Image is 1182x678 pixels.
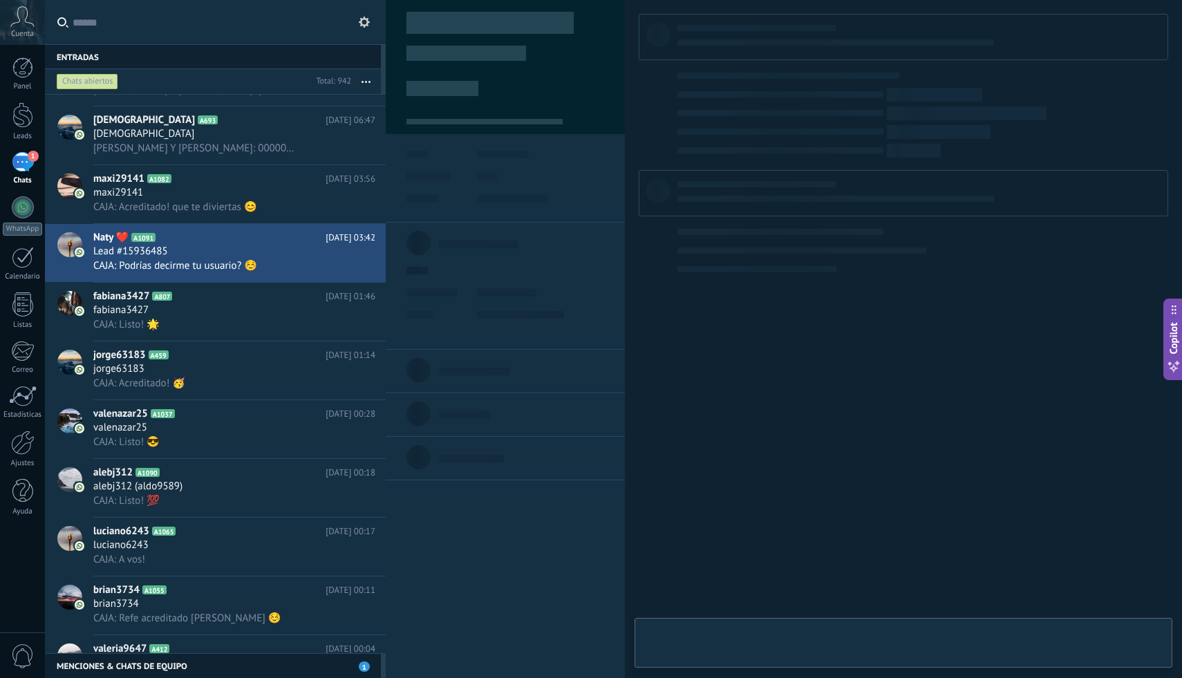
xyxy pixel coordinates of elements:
[3,82,43,91] div: Panel
[326,113,375,127] span: [DATE] 06:47
[93,435,160,449] span: CAJA: Listo! 😎
[75,247,84,257] img: icon
[75,424,84,433] img: icon
[75,600,84,610] img: icon
[147,174,171,183] span: A1082
[93,480,182,493] span: alebj312 (aldo9589)
[75,130,84,140] img: icon
[326,231,375,245] span: [DATE] 03:42
[131,233,156,242] span: A1091
[93,290,149,303] span: fabiana3427
[45,283,386,341] a: avatariconfabiana3427A807[DATE] 01:46fabiana3427CAJA: Listo! 🌟
[28,151,39,162] span: 1
[75,541,84,551] img: icon
[75,189,84,198] img: icon
[93,318,160,331] span: CAJA: Listo! 🌟
[45,576,386,634] a: avatariconbrian3734A1055[DATE] 00:11brian3734CAJA: Refe acreditado [PERSON_NAME] ☺️
[75,306,84,316] img: icon
[142,585,167,594] span: A1055
[45,44,381,69] div: Entradas
[45,653,381,678] div: Menciones & Chats de equipo
[3,321,43,330] div: Listas
[93,466,133,480] span: alebj312
[93,172,144,186] span: maxi29141
[149,644,169,653] span: A412
[149,350,169,359] span: A459
[57,73,118,90] div: Chats abiertos
[93,303,149,317] span: fabiana3427
[45,459,386,517] a: avatariconalebj312A1090[DATE] 00:18alebj312 (aldo9589)CAJA: Listo! 💯
[93,597,139,611] span: brian3734
[1167,322,1181,354] span: Copilot
[3,459,43,468] div: Ajustes
[93,553,145,566] span: CAJA: A vos!
[93,245,168,258] span: Lead #15936485
[3,223,42,236] div: WhatsApp
[93,538,149,552] span: luciano6243
[151,409,175,418] span: A1037
[3,411,43,420] div: Estadísticas
[93,377,185,390] span: CAJA: Acreditado! 🥳
[152,527,176,536] span: A1065
[45,165,386,223] a: avatariconmaxi29141A1082[DATE] 03:56maxi29141CAJA: Acreditado! que te diviertas 😊
[326,466,375,480] span: [DATE] 00:18
[93,407,148,421] span: valenazar25
[93,348,146,362] span: jorge63183
[11,30,34,39] span: Cuenta
[45,341,386,399] a: avatariconjorge63183A459[DATE] 01:14jorge63183CAJA: Acreditado! 🥳
[3,132,43,141] div: Leads
[93,200,257,214] span: CAJA: Acreditado! que te diviertas 😊
[326,348,375,362] span: [DATE] 01:14
[93,525,149,538] span: luciano6243
[326,525,375,538] span: [DATE] 00:17
[75,365,84,375] img: icon
[93,127,194,141] span: [DEMOGRAPHIC_DATA]
[326,407,375,421] span: [DATE] 00:28
[359,661,370,672] span: 1
[135,468,160,477] span: A1090
[93,642,147,656] span: valeria9647
[3,507,43,516] div: Ayuda
[93,259,257,272] span: CAJA: Podrías decirme tu usuario? ☺️
[93,583,140,597] span: brian3734
[45,518,386,576] a: avatariconluciano6243A1065[DATE] 00:17luciano6243CAJA: A vos!
[93,186,143,200] span: maxi29141
[45,106,386,164] a: avataricon[DEMOGRAPHIC_DATA]A693[DATE] 06:47[DEMOGRAPHIC_DATA][PERSON_NAME] Y [PERSON_NAME]: 0000...
[45,224,386,282] a: avatariconNaty ❤️A1091[DATE] 03:42Lead #15936485CAJA: Podrías decirme tu usuario? ☺️
[326,642,375,656] span: [DATE] 00:04
[326,172,375,186] span: [DATE] 03:56
[93,113,195,127] span: [DEMOGRAPHIC_DATA]
[93,362,144,376] span: jorge63183
[93,231,129,245] span: Naty ❤️
[93,612,281,625] span: CAJA: Refe acreditado [PERSON_NAME] ☺️
[152,292,172,301] span: A807
[3,176,43,185] div: Chats
[3,272,43,281] div: Calendario
[326,290,375,303] span: [DATE] 01:46
[310,75,351,88] div: Total: 942
[75,482,84,492] img: icon
[3,366,43,375] div: Correo
[93,421,147,435] span: valenazar25
[45,400,386,458] a: avatariconvalenazar25A1037[DATE] 00:28valenazar25CAJA: Listo! 😎
[326,583,375,597] span: [DATE] 00:11
[93,142,299,155] span: [PERSON_NAME] Y [PERSON_NAME]: 0000045100000000075729
[93,494,160,507] span: CAJA: Listo! 💯
[198,115,218,124] span: A693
